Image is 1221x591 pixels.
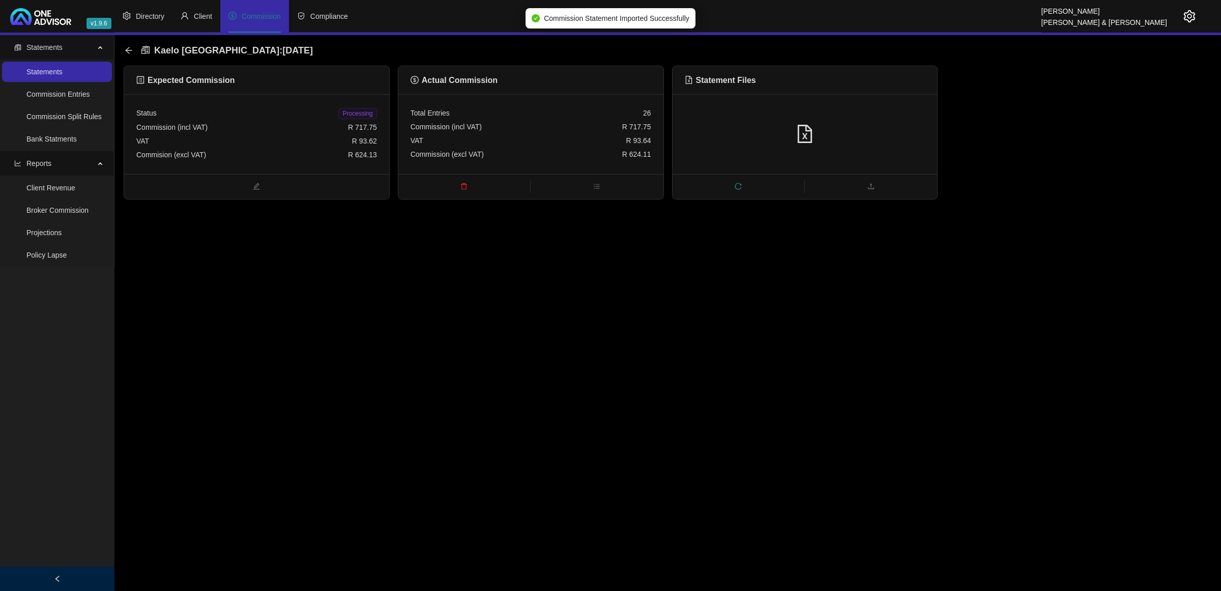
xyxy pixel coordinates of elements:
span: line-chart [14,160,21,167]
span: Processing [338,108,376,119]
span: check-circle [532,14,540,22]
span: R 93.64 [626,136,651,145]
a: Bank Statments [26,135,77,143]
div: Status [136,107,157,119]
span: Statement Files [685,76,756,85]
span: R 717.75 [348,123,377,131]
span: safety [297,12,305,20]
span: reconciliation [14,44,21,51]
img: 2df55531c6924b55f21c4cf5d4484680-logo-light.svg [10,8,71,25]
span: dollar [228,12,237,20]
span: R 717.75 [622,123,651,131]
div: VAT [136,135,149,147]
span: v1.9.6 [86,18,111,29]
span: bars [531,182,663,193]
div: VAT [411,135,423,146]
span: R 624.13 [348,151,377,159]
span: upload [805,182,937,193]
span: Kaelo [GEOGRAPHIC_DATA] [154,45,279,55]
span: Statements [26,43,63,51]
a: Commission Entries [26,90,90,98]
a: Commission Split Rules [26,112,102,121]
span: Client [194,12,212,20]
div: [PERSON_NAME] & [PERSON_NAME] [1041,14,1167,25]
span: dollar [411,76,419,84]
span: arrow-left [125,46,133,54]
span: Commission Statement Imported Successfully [544,13,689,24]
span: reload [673,182,804,193]
a: Statements [26,68,63,76]
div: Commission (incl VAT) [411,121,482,132]
span: R 624.11 [622,150,651,158]
span: delete [398,182,530,193]
span: file-excel [685,76,693,84]
span: Directory [136,12,164,20]
div: Commission (incl VAT) [136,122,208,133]
span: Commission [242,12,281,20]
span: left [54,575,61,582]
div: Commission (excl VAT) [411,149,484,160]
span: Reports [26,159,51,167]
span: : [154,45,313,55]
span: file-excel [796,125,814,143]
span: [DATE] [282,45,313,55]
span: setting [123,12,131,20]
span: edit [124,182,389,193]
div: Commision (excl VAT) [136,149,206,160]
span: profile [136,76,144,84]
span: Compliance [310,12,348,20]
span: R 93.62 [352,137,377,145]
a: Policy Lapse [26,251,67,259]
span: Expected Commission [136,76,235,85]
div: Total Entries [411,107,450,119]
a: Client Revenue [26,184,75,192]
div: 26 [643,107,651,119]
span: reconciliation [141,45,150,54]
div: back [125,46,133,55]
div: [PERSON_NAME] [1041,3,1167,14]
a: Projections [26,229,62,237]
span: Actual Commission [411,76,498,85]
a: Broker Commission [26,206,89,214]
span: setting [1183,10,1196,22]
span: user [181,12,189,20]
